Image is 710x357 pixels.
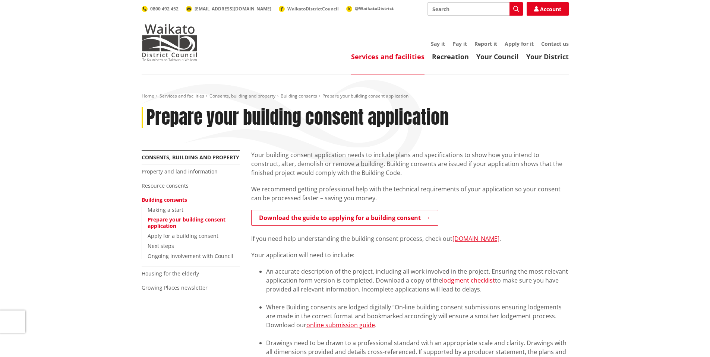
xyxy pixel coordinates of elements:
[142,154,239,161] a: Consents, building and property
[148,232,218,239] a: Apply for a building consent
[527,2,569,16] a: Account
[505,40,534,47] a: Apply for it
[427,2,523,16] input: Search input
[186,6,271,12] a: [EMAIL_ADDRESS][DOMAIN_NAME]
[142,93,569,99] nav: breadcrumb
[474,40,497,47] a: Report it
[351,52,425,61] a: Services and facilities
[306,321,375,329] a: online submission guide
[148,206,183,213] a: Making a start
[142,6,179,12] a: 0800 492 452
[142,270,199,277] a: Housing for the elderly
[160,93,204,99] a: Services and facilities
[251,234,569,243] p: If you need help understanding the building consent process, check out .
[251,210,438,226] a: Download the guide to applying for a building consent
[526,52,569,61] a: Your District
[431,40,445,47] a: Say it
[209,93,275,99] a: Consents, building and property
[251,150,569,177] p: Your building consent application needs to include plans and specifications to show how you inten...
[148,216,225,229] a: Prepare your building consent application
[142,168,218,175] a: Property and land information
[195,6,271,12] span: [EMAIL_ADDRESS][DOMAIN_NAME]
[279,6,339,12] a: WaikatoDistrictCouncil
[476,52,519,61] a: Your Council
[142,196,187,203] a: Building consents
[355,5,394,12] span: @WaikatoDistrict
[142,93,154,99] a: Home
[142,182,189,189] a: Resource consents
[452,235,499,243] a: [DOMAIN_NAME]
[541,40,569,47] a: Contact us
[251,251,569,259] p: Your application will need to include:
[266,303,569,338] li: Where Building consents are lodged digitally “On-line building consent submissions ensuring lodge...
[287,6,339,12] span: WaikatoDistrictCouncil
[148,252,233,259] a: Ongoing involvement with Council
[148,242,174,249] a: Next steps
[266,267,569,303] li: An accurate description of the project, including all work involved in the project. Ensuring the ...
[281,93,317,99] a: Building consents
[142,284,208,291] a: Growing Places newsletter
[452,40,467,47] a: Pay it
[150,6,179,12] span: 0800 492 452
[442,276,495,284] a: lodgment checklist
[146,107,449,128] h1: Prepare your building consent application
[251,185,569,203] p: We recommend getting professional help with the technical requirements of your application so you...
[142,24,198,61] img: Waikato District Council - Te Kaunihera aa Takiwaa o Waikato
[322,93,408,99] span: Prepare your building consent application
[432,52,469,61] a: Recreation
[346,5,394,12] a: @WaikatoDistrict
